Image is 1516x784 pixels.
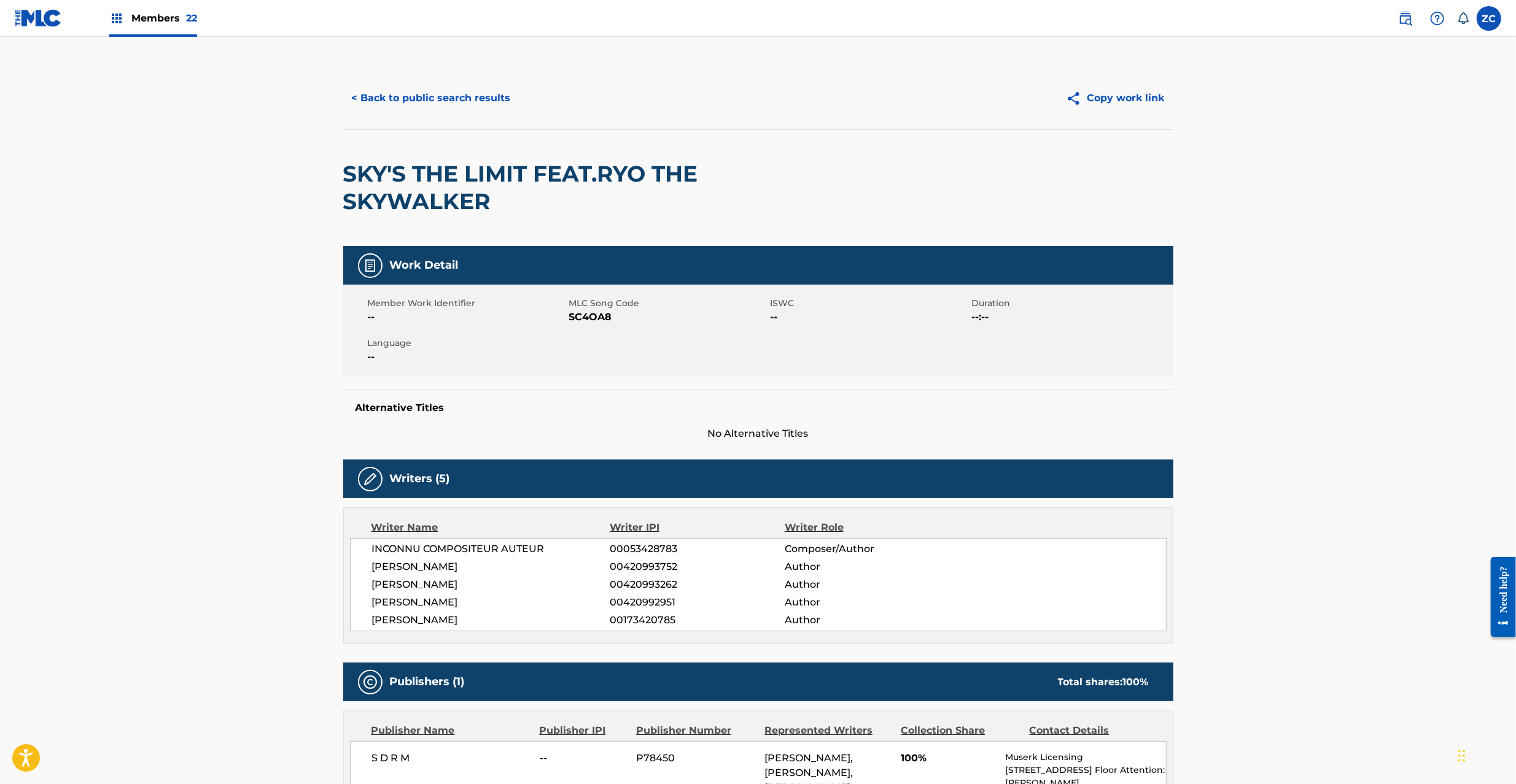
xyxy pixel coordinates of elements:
[901,751,996,766] span: 100%
[15,9,62,27] img: MLC Logo
[372,595,610,610] span: [PERSON_NAME]
[764,723,892,738] div: Represented Writers
[1057,83,1173,113] button: Copy work link
[390,472,450,486] h5: Writers (5)
[1005,751,1165,764] p: Muserk Licensing
[569,310,768,325] span: SC4OA8
[785,595,944,610] span: Author
[363,675,378,690] img: Publishers
[1030,723,1149,738] div: Contact Details
[1066,91,1087,106] img: Copy work link
[785,542,944,556] span: Composer/Author
[636,751,755,766] span: P78450
[610,577,784,592] span: 00420993262
[368,337,566,350] span: Language
[610,520,785,535] div: Writer IPI
[610,559,784,574] span: 00420993752
[785,559,944,574] span: Author
[372,559,610,574] span: [PERSON_NAME]
[785,520,944,535] div: Writer Role
[1058,675,1149,690] div: Total shares:
[785,577,944,592] span: Author
[771,310,969,325] span: --
[368,297,566,310] span: Member Work Identifier
[1455,725,1516,784] iframe: Chat Widget
[343,426,1173,441] span: No Alternative Titles
[186,12,197,24] span: 22
[1482,548,1516,647] iframe: Resource Center
[1425,6,1450,31] div: Help
[540,751,627,766] span: --
[1430,11,1445,26] img: help
[372,542,610,556] span: INCONNU COMPOSITEUR AUTEUR
[368,350,566,364] span: --
[390,675,465,689] h5: Publishers (1)
[372,751,531,766] span: S D R M
[636,723,755,738] div: Publisher Number
[372,577,610,592] span: [PERSON_NAME]
[131,11,197,25] span: Members
[371,723,531,738] div: Publisher Name
[610,595,784,610] span: 00420992951
[356,402,1161,414] h5: Alternative Titles
[1458,737,1466,774] div: Drag
[1398,11,1413,26] img: search
[343,83,519,113] button: < Back to public search results
[610,613,784,628] span: 00173420785
[972,310,1170,325] span: --:--
[363,472,378,486] img: Writers
[343,160,841,215] h2: SKY'S THE LIMIT FEAT.RYO THE SKYWALKER
[1393,6,1418,31] a: Public Search
[363,258,378,273] img: Work Detail
[1123,676,1149,688] span: 100 %
[785,613,944,628] span: Author
[371,520,610,535] div: Writer Name
[390,258,459,272] h5: Work Detail
[109,11,124,26] img: Top Rightsholders
[372,613,610,628] span: [PERSON_NAME]
[901,723,1020,738] div: Collection Share
[569,297,768,310] span: MLC Song Code
[1457,12,1469,25] div: Notifications
[610,542,784,556] span: 00053428783
[771,297,969,310] span: ISWC
[540,723,627,738] div: Publisher IPI
[1477,6,1501,31] div: User Menu
[972,297,1170,310] span: Duration
[368,310,566,325] span: --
